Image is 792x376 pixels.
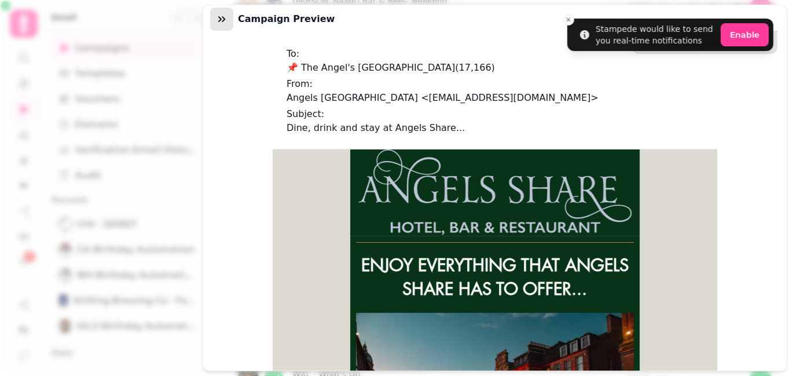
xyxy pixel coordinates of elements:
[287,61,703,75] p: 📌 The Angel's [GEOGRAPHIC_DATA] ( 17,166 )
[238,12,339,26] h3: Campaign preview
[642,38,768,46] span: Save campaign to template
[287,91,703,105] p: Angels [GEOGRAPHIC_DATA] <[EMAIL_ADDRESS][DOMAIN_NAME]>
[287,107,703,121] p: Subject:
[287,121,703,135] p: Dine, drink and stay at Angels Share...
[287,47,703,61] p: To:
[287,77,703,91] p: From:
[632,31,778,54] button: Save campaign to template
